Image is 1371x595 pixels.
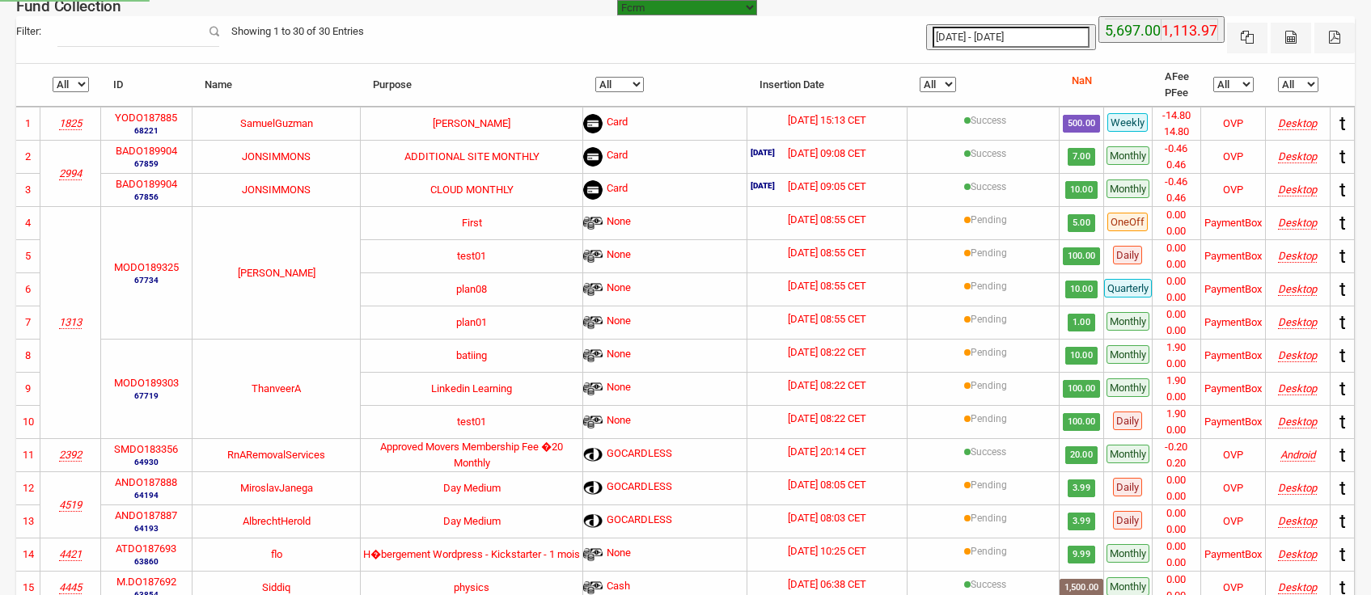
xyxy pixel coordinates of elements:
[1153,389,1200,405] li: 0.00
[1153,141,1200,157] li: -0.46
[361,206,583,239] td: First
[607,512,672,531] span: GOCARDLESS
[115,124,177,137] small: 68221
[1072,73,1092,89] p: NaN
[1153,356,1200,372] li: 0.00
[751,148,775,157] label: [DATE]
[101,64,193,107] th: ID
[788,245,866,261] label: [DATE] 08:55 CET
[1107,312,1149,331] span: Monthly
[788,278,866,294] label: [DATE] 08:55 CET
[788,444,866,460] label: [DATE] 20:14 CET
[361,107,583,140] td: [PERSON_NAME]
[361,64,583,107] th: Purpose
[788,510,866,526] label: [DATE] 08:03 CET
[1165,69,1189,85] li: AFee
[971,179,1006,194] label: [{
[1278,250,1317,262] i: Mozilla/5.0 (Windows NT 10.0; Win64; x64) AppleWebKit/537.36 (KHTML, like Gecko) Chrome/138.0.0.0...
[59,581,82,593] i: M.Abubakkar Siddiq
[1165,85,1189,101] li: PFee
[361,471,583,504] td: Day Medium
[1107,179,1149,198] span: Monthly
[16,339,40,372] td: 8
[16,107,40,140] td: 1
[361,339,583,372] td: batiing
[607,280,631,299] span: None
[1065,281,1098,298] span: 10.00
[1339,311,1346,334] span: t
[1065,446,1098,464] span: 20.00
[607,545,631,564] span: None
[116,574,176,590] label: M.DO187692
[788,179,866,195] label: [DATE] 09:05 CET
[1223,116,1243,132] div: OVP
[607,379,631,399] span: None
[114,441,178,458] label: SMDO183356
[1153,190,1200,206] li: 0.46
[971,577,1006,592] label: Success
[971,279,1007,293] label: Pending
[116,143,177,159] label: BADO189904
[1204,215,1262,231] div: PaymentBox
[193,339,361,438] td: ThanveerA
[1065,181,1098,199] span: 10.00
[1068,314,1094,331] span: 1.00
[361,504,583,538] td: Day Medium
[114,456,178,468] small: 64930
[1278,515,1317,527] i: Mozilla/5.0 (Windows NT 10.0; Win64; x64) AppleWebKit/537.36 (KHTML, like Gecko) Chrome/109.0.0.0...
[788,212,866,228] label: [DATE] 08:55 CET
[116,191,177,203] small: 67856
[1065,347,1098,365] span: 10.00
[1339,477,1346,500] span: t
[1162,19,1217,42] label: 1,113.97
[1107,146,1149,165] span: Monthly
[1105,19,1161,42] label: 5,697.00
[219,16,376,47] div: Showing 1 to 30 of 30 Entries
[16,538,40,571] td: 14
[1204,248,1262,264] div: PaymentBox
[16,504,40,538] td: 13
[1107,213,1148,231] span: OneOff
[607,147,628,167] span: Card
[1204,414,1262,430] div: PaymentBox
[114,390,179,402] small: 67719
[1068,546,1094,563] span: 9.99
[1204,281,1262,297] div: PaymentBox
[1153,240,1200,256] li: 0.00
[788,146,866,162] label: [DATE] 09:08 CET
[1063,380,1100,398] span: 100.00
[16,140,40,173] td: 2
[116,541,176,557] label: ATDO187693
[16,405,40,438] td: 10
[16,272,40,306] td: 6
[1068,214,1094,232] span: 5.00
[788,411,866,427] label: [DATE] 08:22 CET
[1107,378,1149,397] span: Monthly
[971,146,1006,161] label: [{
[193,538,361,571] td: flo
[971,312,1007,327] label: Pending
[59,548,82,560] i: Ateliers-Modernes
[1339,543,1346,566] span: t
[607,479,672,498] span: GOCARDLESS
[1223,513,1243,530] div: OVP
[1104,279,1152,297] span: Quarterly
[971,213,1007,227] label: Pending
[1223,182,1243,198] div: OVP
[1153,207,1200,223] li: 0.00
[115,110,177,126] label: YODO187885
[1339,112,1346,135] span: t
[1278,283,1317,295] i: Mozilla/5.0 (Windows NT 10.0; Win64; x64) AppleWebKit/537.36 (KHTML, like Gecko) Chrome/138.0.0.0...
[1063,115,1100,133] span: 500.00
[1204,348,1262,364] div: PaymentBox
[971,378,1007,393] label: Pending
[16,306,40,339] td: 7
[788,477,866,493] label: [DATE] 08:05 CET
[1271,23,1311,53] button: CSV
[16,372,40,405] td: 9
[1113,478,1142,496] span: Daily
[116,158,177,170] small: 67859
[16,471,40,504] td: 12
[1153,340,1200,356] li: 1.90
[1098,16,1225,43] button: 5,697.001,113.97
